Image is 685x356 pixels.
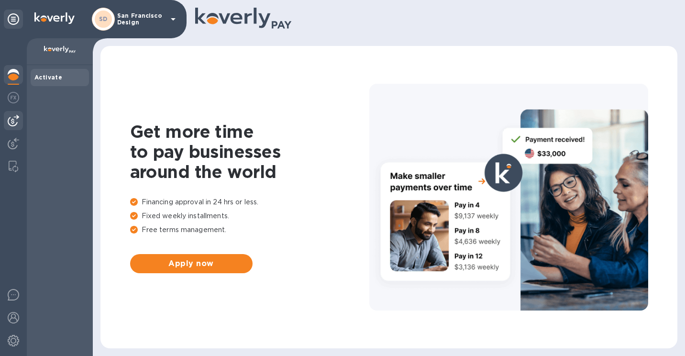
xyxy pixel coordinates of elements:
p: Fixed weekly installments. [130,211,369,221]
span: Apply now [138,258,245,269]
p: Financing approval in 24 hrs or less. [130,197,369,207]
img: Foreign exchange [8,92,19,103]
button: Apply now [130,254,253,273]
b: Activate [34,74,62,81]
div: Unpin categories [4,10,23,29]
p: San Francisco Design [117,12,165,26]
p: Free terms management. [130,225,369,235]
img: Logo [34,12,75,24]
h1: Get more time to pay businesses around the world [130,122,369,182]
b: SD [99,15,108,22]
